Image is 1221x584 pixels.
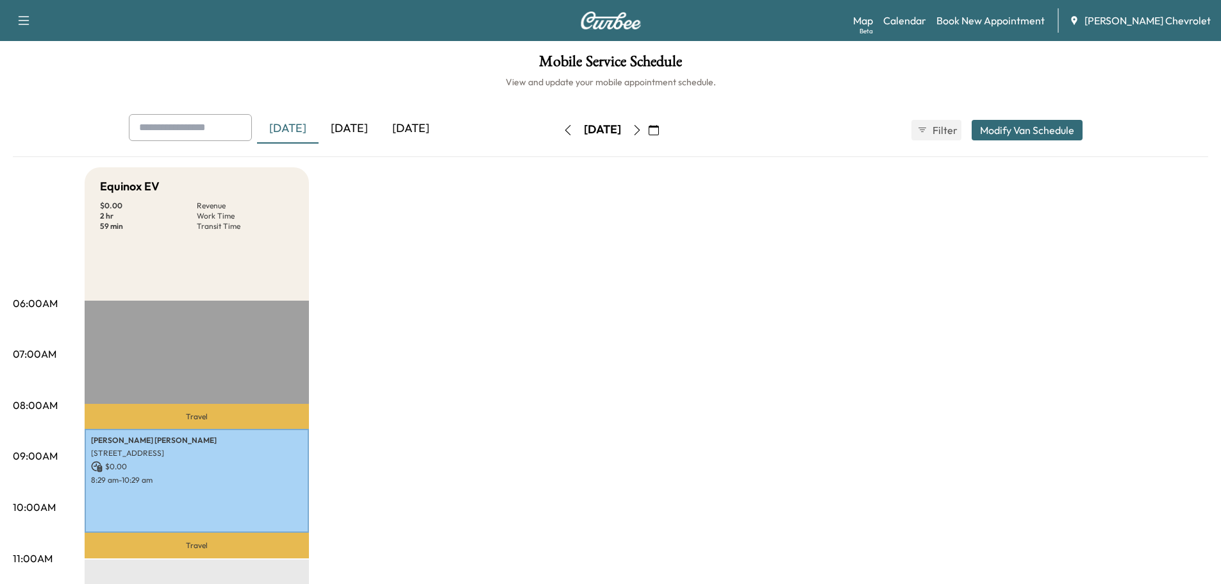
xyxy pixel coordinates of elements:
div: Beta [860,26,873,36]
a: Calendar [883,13,926,28]
p: 06:00AM [13,296,58,311]
h5: Equinox EV [100,178,160,196]
p: Work Time [197,211,294,221]
p: [PERSON_NAME] [PERSON_NAME] [91,435,303,446]
p: 11:00AM [13,551,53,566]
div: [DATE] [319,114,380,144]
p: [STREET_ADDRESS] [91,448,303,458]
a: MapBeta [853,13,873,28]
p: $ 0.00 [91,461,303,472]
p: 59 min [100,221,197,231]
div: [DATE] [380,114,442,144]
p: 07:00AM [13,346,56,362]
span: [PERSON_NAME] Chevrolet [1084,13,1211,28]
p: 10:00AM [13,499,56,515]
p: Travel [85,533,309,558]
span: Filter [933,122,956,138]
p: 09:00AM [13,448,58,463]
button: Modify Van Schedule [972,120,1083,140]
h6: View and update your mobile appointment schedule. [13,76,1208,88]
img: Curbee Logo [580,12,642,29]
a: Book New Appointment [936,13,1045,28]
p: 08:00AM [13,397,58,413]
div: [DATE] [257,114,319,144]
h1: Mobile Service Schedule [13,54,1208,76]
div: [DATE] [584,122,621,138]
p: 2 hr [100,211,197,221]
p: Travel [85,404,309,429]
p: Revenue [197,201,294,211]
p: 8:29 am - 10:29 am [91,475,303,485]
p: Transit Time [197,221,294,231]
p: $ 0.00 [100,201,197,211]
button: Filter [911,120,961,140]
